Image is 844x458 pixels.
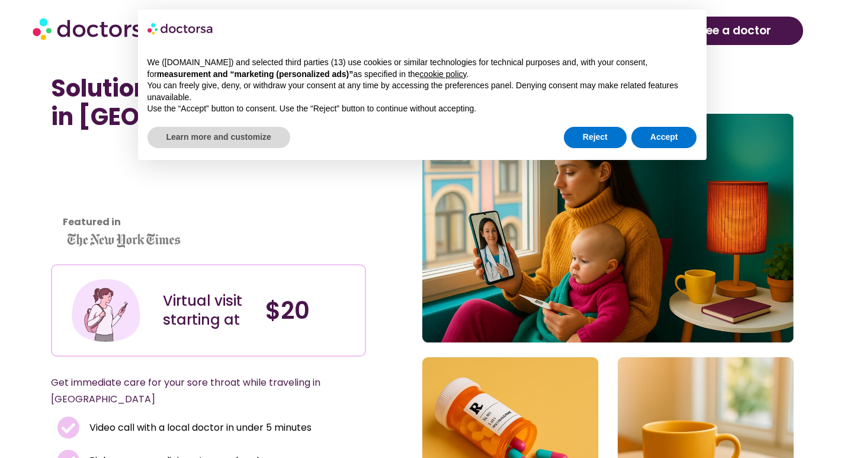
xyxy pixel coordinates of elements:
[157,69,353,79] strong: measurement and “marketing (personalized ads)”
[699,21,771,40] span: see a doctor
[70,274,142,347] img: Illustration depicting a young woman in a casual outfit, engaged with her smartphone. She has a p...
[86,419,312,436] span: Video call with a local doctor in under 5 minutes
[63,215,121,229] strong: Featured in
[419,69,466,79] a: cookie policy
[147,80,697,103] p: You can freely give, deny, or withdraw your consent at any time by accessing the preferences pane...
[265,296,356,325] h4: $20
[564,127,627,148] button: Reject
[147,19,214,38] img: logo
[147,127,290,148] button: Learn more and customize
[51,74,367,131] h1: Solutions for a Sore Throat in [GEOGRAPHIC_DATA]
[668,17,803,45] a: see a doctor
[147,57,697,80] p: We ([DOMAIN_NAME]) and selected third parties (13) use cookies or similar technologies for techni...
[147,103,697,115] p: Use the “Accept” button to consent. Use the “Reject” button to continue without accepting.
[163,292,253,329] div: Virtual visit starting at
[631,127,697,148] button: Accept
[51,374,338,408] p: Get immediate care for your sore throat while traveling in [GEOGRAPHIC_DATA]
[57,149,163,238] iframe: Customer reviews powered by Trustpilot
